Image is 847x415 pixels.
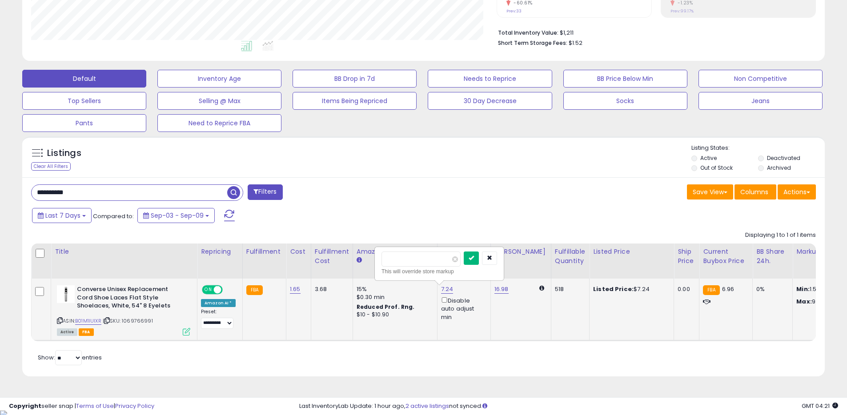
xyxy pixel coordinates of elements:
button: Inventory Age [157,70,281,88]
button: Last 7 Days [32,208,92,223]
button: Default [22,70,146,88]
b: Total Inventory Value: [498,29,558,36]
strong: Copyright [9,402,41,410]
div: 0.00 [678,285,692,293]
div: Title [55,247,193,256]
button: Items Being Repriced [293,92,417,110]
div: BB Share 24h. [756,247,789,266]
button: Socks [563,92,687,110]
p: Listing States: [691,144,825,152]
label: Active [700,154,717,162]
span: All listings currently available for purchase on Amazon [57,328,77,336]
div: Clear All Filters [31,162,71,171]
label: Deactivated [767,154,800,162]
div: Disable auto adjust min [441,295,484,321]
div: $0.30 min [357,293,430,301]
a: B01M1IUIXR [75,317,101,325]
label: Archived [767,164,791,172]
div: Ship Price [678,247,695,266]
strong: Min: [796,285,810,293]
div: Repricing [201,247,239,256]
div: Listed Price [593,247,670,256]
div: Current Buybox Price [703,247,749,266]
button: Actions [778,184,816,200]
a: 1.65 [290,285,301,294]
small: FBA [246,285,263,295]
a: 7.24 [441,285,454,294]
button: Jeans [698,92,823,110]
button: Save View [687,184,733,200]
b: Short Term Storage Fees: [498,39,567,47]
div: This will override store markup [381,267,497,276]
div: Fulfillable Quantity [555,247,586,266]
button: Columns [735,184,776,200]
button: Non Competitive [698,70,823,88]
small: Amazon Fees. [357,256,362,264]
div: 0% [756,285,786,293]
div: [PERSON_NAME] [494,247,547,256]
a: Privacy Policy [115,402,154,410]
span: OFF [221,286,236,294]
button: 30 Day Decrease [428,92,552,110]
span: | SKU: 1069766991 [103,317,153,324]
div: 15% [357,285,430,293]
span: FBA [79,328,94,336]
span: 6.96 [722,285,735,293]
button: Pants [22,114,146,132]
button: BB Drop in 7d [293,70,417,88]
span: Sep-03 - Sep-09 [151,211,204,220]
strong: Max: [796,297,812,306]
button: Top Sellers [22,92,146,110]
button: Need to Reprice FBA [157,114,281,132]
span: Last 7 Days [45,211,80,220]
img: 21WQpjCXp7L._SL40_.jpg [57,285,75,303]
span: Compared to: [93,212,134,220]
button: BB Price Below Min [563,70,687,88]
a: 16.98 [494,285,509,294]
div: 518 [555,285,582,293]
div: Amazon AI * [201,299,236,307]
button: Sep-03 - Sep-09 [137,208,215,223]
span: ON [203,286,214,294]
a: Terms of Use [76,402,114,410]
div: Preset: [201,309,236,329]
a: 2 active listings [405,402,449,410]
b: Converse Unisex Replacement Cord Shoe Laces Flat Style Shoelaces, White, 54" 8 Eyelets [77,285,185,312]
li: $1,211 [498,27,809,37]
div: $10 - $10.90 [357,311,430,319]
h5: Listings [47,147,81,160]
span: Show: entries [38,353,102,362]
b: Reduced Prof. Rng. [357,303,415,311]
div: Last InventoryLab Update: 1 hour ago, not synced. [299,402,838,411]
small: FBA [703,285,719,295]
span: Columns [740,188,768,196]
button: Selling @ Max [157,92,281,110]
span: $1.52 [569,39,582,47]
small: Prev: 99.17% [670,8,694,14]
div: seller snap | | [9,402,154,411]
b: Listed Price: [593,285,634,293]
div: 3.68 [315,285,346,293]
div: $7.24 [593,285,667,293]
small: Prev: 33 [506,8,522,14]
div: Cost [290,247,307,256]
div: Fulfillment Cost [315,247,349,266]
button: Filters [248,184,282,200]
div: Fulfillment [246,247,282,256]
div: Amazon Fees [357,247,434,256]
span: 2025-09-18 04:21 GMT [802,402,838,410]
label: Out of Stock [700,164,733,172]
div: ASIN: [57,285,190,335]
div: Displaying 1 to 1 of 1 items [745,231,816,239]
button: Needs to Reprice [428,70,552,88]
